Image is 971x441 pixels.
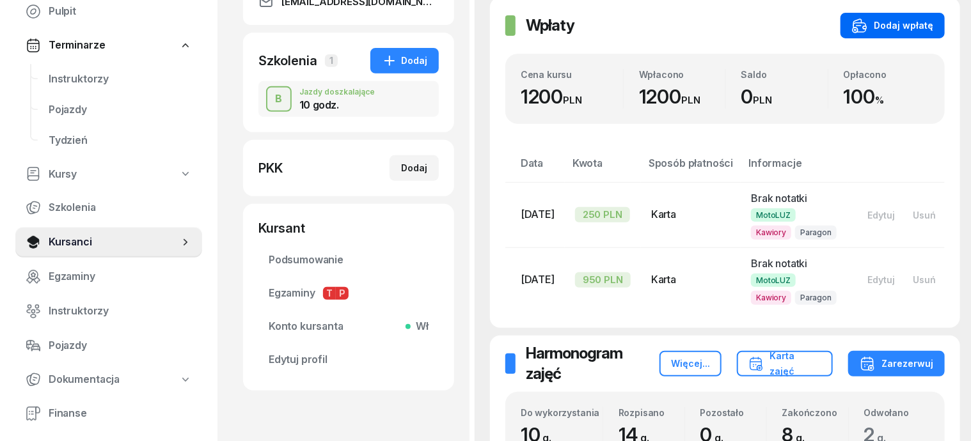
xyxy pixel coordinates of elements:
[15,192,202,223] a: Szkolenia
[15,330,202,361] a: Pojazdy
[49,3,192,20] span: Pulpit
[521,208,555,220] span: [DATE]
[700,407,766,418] div: Pozostało
[258,81,439,117] button: BJazdy doszkalające10 godz.
[795,291,837,304] span: Paragon
[49,37,105,54] span: Terminarze
[325,54,338,67] span: 1
[913,210,936,220] div: Usuń
[575,207,630,222] div: 250 PLN
[15,365,202,394] a: Dokumentacja
[49,405,192,422] span: Finanse
[844,85,930,109] div: 100
[269,352,429,368] span: Edytuj profil
[563,94,582,106] small: PLN
[258,245,439,275] a: Podsumowanie
[754,94,773,106] small: PLN
[751,192,807,205] span: Brak notatki
[521,85,623,109] div: 1200
[258,311,439,342] a: Konto kursantaWł
[258,52,317,70] div: Szkolenia
[49,71,192,88] span: Instruktorzy
[681,94,700,106] small: PLN
[258,159,283,177] div: PKK
[258,278,439,309] a: EgzaminyTP
[741,155,848,182] th: Informacje
[858,205,904,226] button: Edytuj
[382,53,427,68] div: Dodaj
[521,407,603,418] div: Do wykorzystania
[15,296,202,327] a: Instruktorzy
[671,356,710,371] div: Więcej...
[741,85,828,109] div: 0
[639,85,725,109] div: 1200
[619,407,684,418] div: Rozpisano
[841,13,945,38] button: Dodaj wpłatę
[867,274,895,285] div: Edytuj
[49,199,192,216] span: Szkolenia
[401,160,427,176] div: Dodaj
[299,88,375,96] div: Jazdy doszkalające
[575,272,631,288] div: 950 PLN
[49,268,192,285] span: Egzaminy
[269,252,429,268] span: Podsumowanie
[323,287,336,300] span: T
[848,351,945,376] button: Zarezerwuj
[49,337,192,354] span: Pojazdy
[258,344,439,375] a: Edytuj profil
[49,234,179,251] span: Kursanci
[867,210,895,220] div: Edytuj
[751,291,791,304] span: Kawiory
[49,166,77,183] span: Kursy
[521,69,623,80] div: Cena kursu
[748,348,821,379] div: Karta zajęć
[258,219,439,237] div: Kursant
[271,88,288,110] div: B
[15,31,202,60] a: Terminarze
[505,155,565,182] th: Data
[751,274,796,287] span: MotoLUZ
[659,351,722,376] button: Więcej...
[565,155,641,182] th: Kwota
[737,351,833,376] button: Karta zajęć
[38,95,202,125] a: Pojazdy
[521,273,555,286] span: [DATE]
[639,69,725,80] div: Wpłacono
[904,205,945,226] button: Usuń
[390,155,439,181] button: Dodaj
[370,48,439,73] button: Dodaj
[875,94,884,106] small: %
[751,257,807,270] span: Brak notatki
[751,208,796,222] span: MotoLUZ
[38,64,202,95] a: Instruktorzy
[651,272,730,288] div: Karta
[49,303,192,320] span: Instruktorzy
[15,160,202,189] a: Kursy
[49,102,192,118] span: Pojazdy
[336,287,349,300] span: P
[913,274,936,285] div: Usuń
[844,69,930,80] div: Opłacono
[49,132,192,149] span: Tydzień
[269,318,429,335] span: Konto kursanta
[526,343,659,384] h2: Harmonogram zajęć
[526,15,574,36] h2: Wpłaty
[858,269,904,290] button: Edytuj
[864,407,930,418] div: Odwołano
[741,69,828,80] div: Saldo
[904,269,945,290] button: Usuń
[860,356,933,371] div: Zarezerwuj
[269,285,429,302] span: Egzaminy
[15,227,202,258] a: Kursanci
[38,125,202,156] a: Tydzień
[651,206,730,223] div: Karta
[641,155,741,182] th: Sposób płatności
[266,86,292,112] button: B
[299,100,375,110] div: 10 godz.
[795,226,837,239] span: Paragon
[15,398,202,429] a: Finanse
[751,226,791,239] span: Kawiory
[782,407,848,418] div: Zakończono
[852,18,933,33] div: Dodaj wpłatę
[15,261,202,292] a: Egzaminy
